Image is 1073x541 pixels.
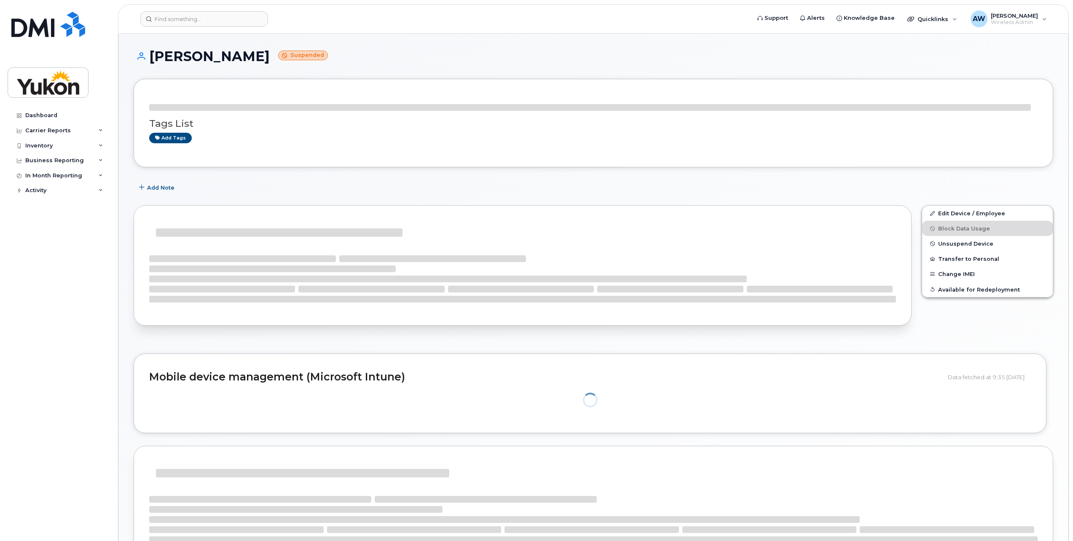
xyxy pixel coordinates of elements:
span: Unsuspend Device [938,241,993,247]
small: Suspended [278,51,328,60]
h2: Mobile device management (Microsoft Intune) [149,371,942,383]
button: Block Data Usage [922,221,1053,236]
button: Unsuspend Device [922,236,1053,251]
a: Add tags [149,133,192,143]
a: Edit Device / Employee [922,206,1053,221]
h3: Tags List [149,118,1038,129]
div: Data fetched at 9:35 [DATE] [948,369,1031,385]
button: Add Note [134,180,182,195]
span: Add Note [147,184,174,192]
span: Available for Redeployment [938,286,1020,292]
button: Transfer to Personal [922,251,1053,266]
button: Change IMEI [922,266,1053,281]
h1: [PERSON_NAME] [134,49,1053,64]
button: Available for Redeployment [922,282,1053,297]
